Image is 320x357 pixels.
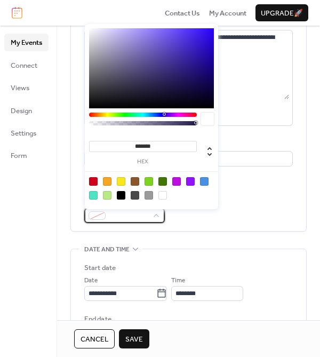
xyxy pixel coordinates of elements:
div: #B8E986 [103,191,111,200]
label: hex [89,159,197,165]
a: Contact Us [165,7,200,18]
a: Views [4,79,49,96]
span: Form [11,150,27,161]
span: Save [125,334,143,345]
span: Design [11,106,32,116]
div: #4A90E2 [200,177,209,186]
a: Settings [4,124,49,141]
div: #D0021B [89,177,98,186]
div: #FFFFFF [158,191,167,200]
span: My Events [11,37,42,48]
button: Save [119,329,149,348]
a: My Account [209,7,246,18]
span: Date [84,275,98,286]
span: Connect [11,60,37,71]
div: #417505 [158,177,167,186]
img: logo [12,7,22,19]
div: #BD10E0 [172,177,181,186]
button: Cancel [74,329,115,348]
span: Upgrade 🚀 [261,8,303,19]
span: Date and time [84,244,130,255]
div: #9B9B9B [145,191,153,200]
button: Upgrade🚀 [255,4,308,21]
span: Views [11,83,29,93]
div: End date [84,314,111,324]
div: #9013FE [186,177,195,186]
a: Connect [4,57,49,74]
div: #8B572A [131,177,139,186]
div: #7ED321 [145,177,153,186]
span: Settings [11,128,36,139]
span: Cancel [81,334,108,345]
a: Form [4,147,49,164]
a: My Events [4,34,49,51]
span: My Account [209,8,246,19]
div: #F5A623 [103,177,111,186]
div: #50E3C2 [89,191,98,200]
span: Contact Us [165,8,200,19]
div: #F8E71C [117,177,125,186]
div: Start date [84,263,116,273]
span: Time [171,275,185,286]
a: Design [4,102,49,119]
div: #000000 [117,191,125,200]
div: #4A4A4A [131,191,139,200]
